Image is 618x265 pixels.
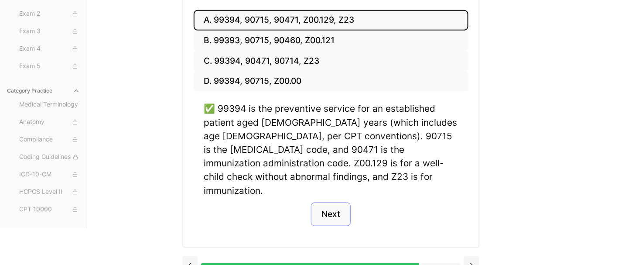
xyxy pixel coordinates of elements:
[16,185,83,199] button: HCPCS Level II
[16,7,83,21] button: Exam 2
[19,205,80,214] span: CPT 10000
[19,117,80,127] span: Anatomy
[204,102,458,197] div: ✅ 99394 is the preventive service for an established patient aged [DEMOGRAPHIC_DATA] years (which...
[16,203,83,217] button: CPT 10000
[16,168,83,182] button: ICD-10-CM
[19,100,80,110] span: Medical Terminology
[3,84,83,98] button: Category Practice
[194,51,468,71] button: C. 99394, 90471, 90714, Z23
[19,170,80,179] span: ICD-10-CM
[194,31,468,51] button: B. 99393, 90715, 90460, Z00.121
[16,220,83,234] button: CPT 20000
[16,150,83,164] button: Coding Guidelines
[19,44,80,54] span: Exam 4
[16,98,83,112] button: Medical Terminology
[194,71,468,92] button: D. 99394, 90715, Z00.00
[194,10,468,31] button: A. 99394, 90715, 90471, Z00.129, Z23
[19,62,80,71] span: Exam 5
[16,133,83,147] button: Compliance
[16,42,83,56] button: Exam 4
[311,203,351,226] button: Next
[19,135,80,145] span: Compliance
[16,24,83,38] button: Exam 3
[16,59,83,73] button: Exam 5
[19,152,80,162] span: Coding Guidelines
[16,115,83,129] button: Anatomy
[19,187,80,197] span: HCPCS Level II
[19,27,80,36] span: Exam 3
[19,9,80,19] span: Exam 2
